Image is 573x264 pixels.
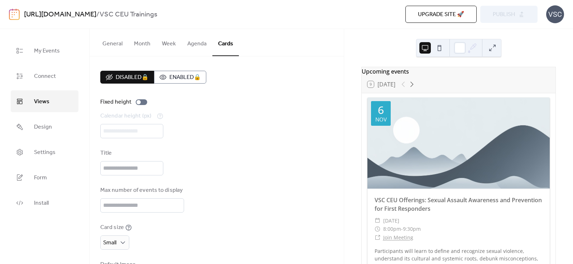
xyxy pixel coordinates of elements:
div: Fixed height [100,98,131,106]
div: Card size [100,223,124,232]
div: ​ [375,216,380,225]
div: 6 [378,105,384,115]
span: Install [34,198,49,209]
div: ​ [375,225,380,233]
img: logo [9,9,20,20]
div: Upcoming events [362,67,555,76]
span: My Events [34,45,60,56]
button: Month [128,29,156,55]
a: Install [11,192,78,214]
a: Form [11,166,78,188]
a: Join Meeting [383,234,413,241]
span: Connect [34,71,56,82]
b: / [96,8,100,21]
a: Connect [11,65,78,87]
a: My Events [11,40,78,61]
b: VSC CEU Trainings [100,8,157,21]
div: VSC [546,5,564,23]
span: Settings [34,147,56,158]
button: Cards [212,29,239,56]
span: Form [34,172,47,183]
span: Design [34,121,52,133]
div: Nov [375,117,387,122]
button: Agenda [182,29,212,55]
span: Views [34,96,49,107]
button: Upgrade site 🚀 [405,6,477,23]
a: [URL][DOMAIN_NAME] [24,8,96,21]
span: - [401,225,403,233]
a: Design [11,116,78,138]
span: 9:30pm [403,225,421,233]
div: ​ [375,233,380,242]
div: Max number of events to display [100,186,183,195]
span: 8:00pm [383,225,401,233]
span: Small [103,237,116,248]
div: Title [100,149,162,158]
a: VSC CEU Offerings: Sexual Assault Awareness and Prevention for First Responders [375,196,542,213]
span: Upgrade site 🚀 [418,10,464,19]
button: General [97,29,128,55]
button: Week [156,29,182,55]
span: [DATE] [383,216,399,225]
a: Settings [11,141,78,163]
a: Views [11,90,78,112]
